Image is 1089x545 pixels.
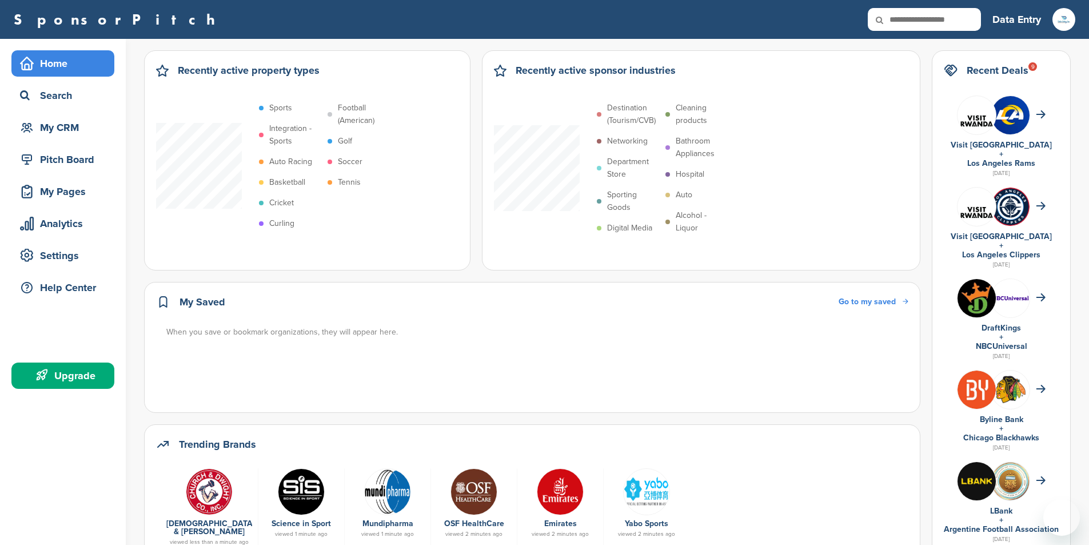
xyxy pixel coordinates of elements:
[607,222,652,234] p: Digital Media
[179,294,225,310] h2: My Saved
[958,279,996,317] img: Draftkings logo
[676,102,728,127] p: Cleaning products
[967,62,1028,78] h2: Recent Deals
[11,146,114,173] a: Pitch Board
[11,82,114,109] a: Search
[976,341,1027,351] a: NBCUniversal
[991,375,1030,404] img: Open uri20141112 64162 w7ezf4?1415807816
[523,468,597,514] a: 6inooqr 400x400
[17,85,114,106] div: Search
[166,326,910,339] div: When you save or bookmark organizations, they will appear here.
[963,433,1039,443] a: Chicago Blackhawks
[269,156,312,168] p: Auto Racing
[607,135,648,148] p: Networking
[958,462,996,500] img: ag0puoq 400x400
[944,168,1059,178] div: [DATE]
[676,209,728,234] p: Alcohol - Liquor
[1028,62,1037,71] div: 9
[437,468,511,514] a: Data
[958,371,996,409] img: I0zoso7r 400x400
[17,117,114,138] div: My CRM
[676,168,704,181] p: Hospital
[11,242,114,269] a: Settings
[338,102,390,127] p: Football (American)
[178,62,320,78] h2: Recently active property types
[17,245,114,266] div: Settings
[17,181,114,202] div: My Pages
[186,468,233,515] img: Open uri20141112 50798 cdst69
[607,156,660,181] p: Department Store
[11,114,114,141] a: My CRM
[991,279,1030,317] img: Nbcuniversal 400x400
[607,189,660,214] p: Sporting Goods
[338,176,361,189] p: Tennis
[17,365,114,386] div: Upgrade
[999,332,1003,342] a: +
[992,11,1041,27] h3: Data Entry
[999,424,1003,433] a: +
[991,188,1030,226] img: Arw64i5q 400x400
[17,277,114,298] div: Help Center
[980,415,1023,424] a: Byline Bank
[607,102,660,127] p: Destination (Tourism/CVB)
[269,102,292,114] p: Sports
[944,351,1059,361] div: [DATE]
[11,363,114,389] a: Upgrade
[450,468,497,515] img: Data
[516,62,676,78] h2: Recently active sponsor industries
[962,250,1040,260] a: Los Angeles Clippers
[991,462,1030,500] img: Mekkrcj8 400x400
[967,158,1035,168] a: Los Angeles Rams
[269,197,294,209] p: Cricket
[958,193,996,220] img: Vr
[11,178,114,205] a: My Pages
[958,102,996,128] img: Vr
[269,217,294,230] p: Curling
[537,468,584,515] img: 6inooqr 400x400
[338,135,352,148] p: Golf
[944,260,1059,270] div: [DATE]
[14,12,222,27] a: SponsorPitch
[991,96,1030,134] img: No7msulo 400x400
[350,468,425,514] a: Mundipharmalogo
[11,50,114,77] a: Home
[623,468,670,515] img: Yabo
[951,140,1052,150] a: Visit [GEOGRAPHIC_DATA]
[11,275,114,301] a: Help Center
[676,135,728,160] p: Bathroom Appliances
[17,149,114,170] div: Pitch Board
[676,189,692,201] p: Auto
[269,176,305,189] p: Basketball
[17,213,114,234] div: Analytics
[269,122,322,148] p: Integration - Sports
[17,53,114,74] div: Home
[609,468,684,514] a: Yabo
[166,468,252,514] a: Open uri20141112 50798 cdst69
[839,296,908,308] a: Go to my saved
[839,297,896,307] span: Go to my saved
[11,210,114,237] a: Analytics
[999,241,1003,250] a: +
[944,443,1059,453] div: [DATE]
[1052,8,1075,31] img: Fin logo deinc profile picture
[364,468,411,515] img: Mundipharmalogo
[264,468,338,514] a: 548337 325433880845812 1705671601 n
[982,323,1021,333] a: DraftKings
[999,149,1003,159] a: +
[278,468,325,515] img: 548337 325433880845812 1705671601 n
[951,232,1052,241] a: Visit [GEOGRAPHIC_DATA]
[992,7,1041,32] a: Data Entry
[179,436,256,452] h2: Trending Brands
[1043,499,1080,536] iframe: Button to launch messaging window
[338,156,362,168] p: Soccer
